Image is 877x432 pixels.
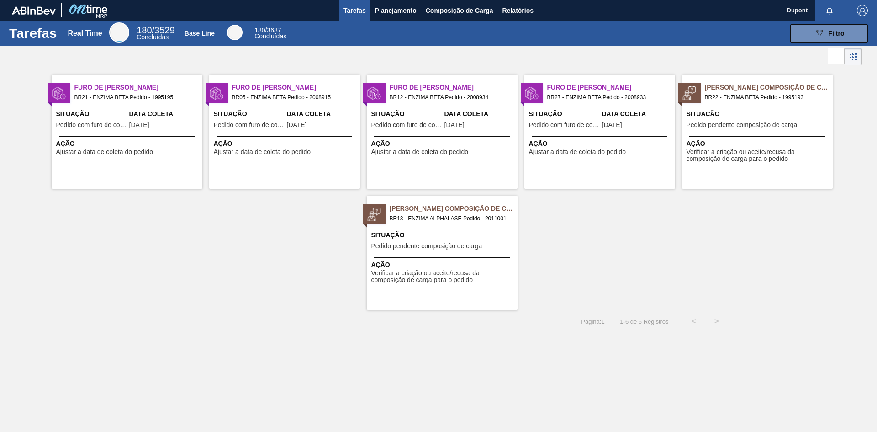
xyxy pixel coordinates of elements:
[232,83,360,92] span: Furo de Coleta
[371,139,515,149] span: Ação
[232,92,353,102] span: BR05 - ENZIMA BETA Pedido - 2008915
[214,122,285,128] span: Pedido com furo de coleta
[9,28,57,38] h1: Tarefas
[618,318,669,325] span: 1 - 6 de 6 Registros
[74,92,195,102] span: BR21 - ENZIMA BETA Pedido - 1995195
[109,22,129,43] div: Real Time
[547,92,668,102] span: BR27 - ENZIMA BETA Pedido - 2008933
[287,109,358,119] span: Data Coleta
[371,149,469,155] span: Ajustar a data de coleta do pedido
[371,260,515,270] span: Ação
[529,109,600,119] span: Situação
[56,122,127,128] span: Pedido com furo de coleta
[367,208,381,221] img: status
[137,33,169,41] span: Concluídas
[343,5,366,16] span: Tarefas
[390,213,510,224] span: BR13 - ENZIMA ALPHALASE Pedido - 2011001
[371,122,442,128] span: Pedido com furo de coleta
[137,25,152,35] span: 180
[845,48,862,65] div: Visão em Cards
[214,139,358,149] span: Ação
[371,243,482,250] span: Pedido pendente composição de carga
[682,86,696,100] img: status
[227,25,243,40] div: Base Line
[52,86,66,100] img: status
[682,310,705,333] button: <
[705,83,833,92] span: Pedido Aguardando Composição de Carga
[705,92,825,102] span: BR22 - ENZIMA BETA Pedido - 1995193
[444,122,465,128] span: 18/08/2025
[547,83,675,92] span: Furo de Coleta
[529,139,673,149] span: Ação
[581,318,604,325] span: Página : 1
[56,139,200,149] span: Ação
[185,30,215,37] div: Base Line
[602,122,622,128] span: 18/08/2025
[687,149,830,163] span: Verificar a criação ou aceite/recusa da composição de carga para o pedido
[137,27,174,40] div: Real Time
[254,27,281,34] span: / 3687
[74,83,202,92] span: Furo de Coleta
[254,27,286,39] div: Base Line
[367,86,381,100] img: status
[214,109,285,119] span: Situação
[214,149,311,155] span: Ajustar a data de coleta do pedido
[857,5,868,16] img: Logout
[56,149,153,155] span: Ajustar a data de coleta do pedido
[129,122,149,128] span: 13/08/2025
[371,230,515,240] span: Situação
[705,310,728,333] button: >
[287,122,307,128] span: 18/08/2025
[829,30,845,37] span: Filtro
[687,109,830,119] span: Situação
[390,92,510,102] span: BR12 - ENZIMA BETA Pedido - 2008934
[390,83,518,92] span: Furo de Coleta
[129,109,200,119] span: Data Coleta
[210,86,223,100] img: status
[390,204,518,213] span: Pedido Aguardando Composição de Carga
[790,24,868,43] button: Filtro
[371,270,515,284] span: Verificar a criação ou aceite/recusa da composição de carga para o pedido
[525,86,539,100] img: status
[529,122,600,128] span: Pedido com furo de coleta
[602,109,673,119] span: Data Coleta
[254,27,265,34] span: 180
[56,109,127,119] span: Situação
[375,5,417,16] span: Planejamento
[502,5,534,16] span: Relatórios
[254,32,286,40] span: Concluídas
[371,109,442,119] span: Situação
[426,5,493,16] span: Composição de Carga
[687,139,830,149] span: Ação
[815,4,844,17] button: Notificações
[12,6,56,15] img: TNhmsLtSVTkK8tSr43FrP2fwEKptu5GPRR3wAAAABJRU5ErkJggg==
[444,109,515,119] span: Data Coleta
[529,149,626,155] span: Ajustar a data de coleta do pedido
[828,48,845,65] div: Visão em Lista
[137,25,174,35] span: / 3529
[687,122,798,128] span: Pedido pendente composição de carga
[68,29,102,37] div: Real Time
